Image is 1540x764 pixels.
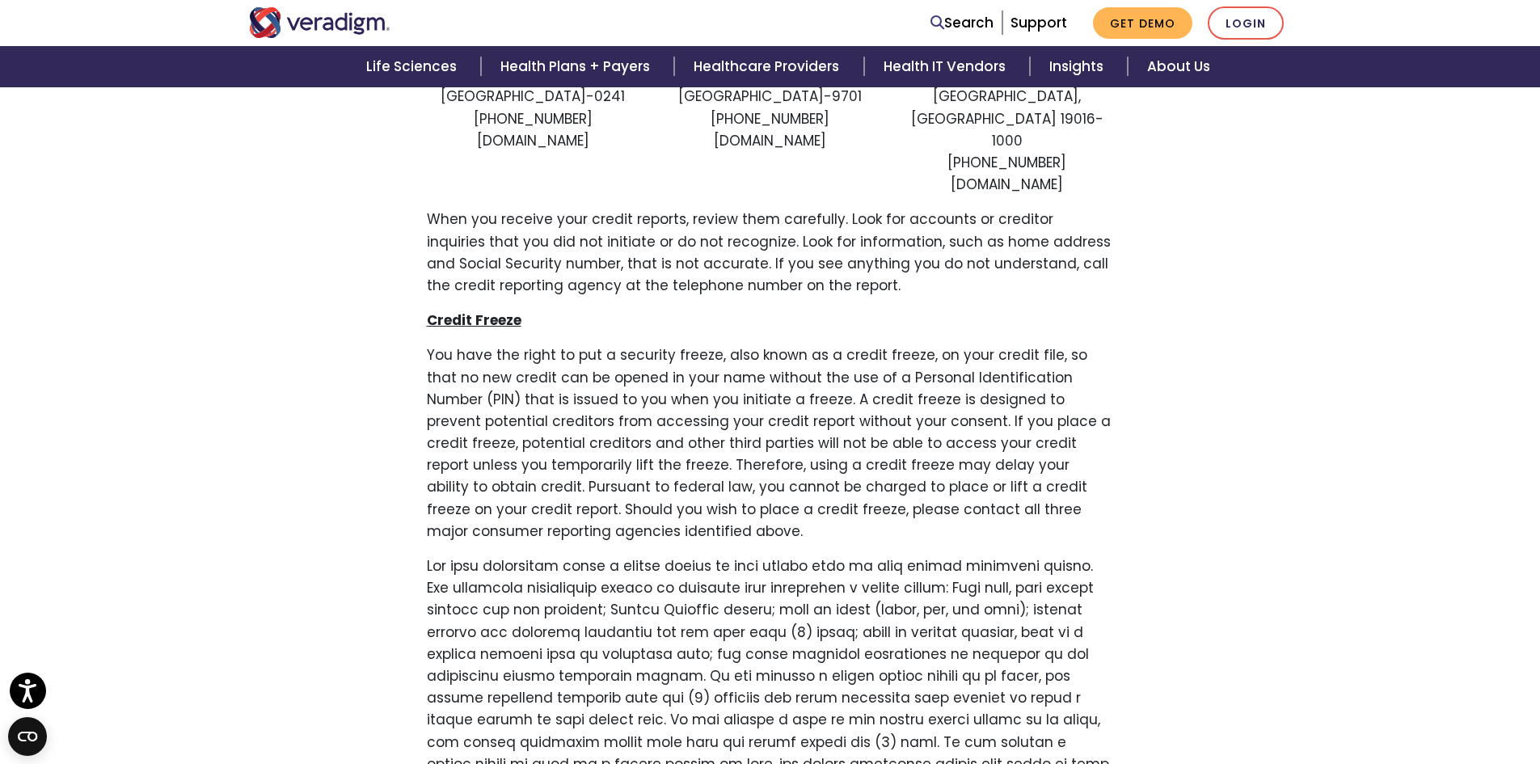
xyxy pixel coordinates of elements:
a: About Us [1128,46,1230,87]
button: Open CMP widget [8,717,47,756]
u: Credit Freeze [427,310,521,330]
a: Health Plans + Payers [481,46,674,87]
a: Insights [1030,46,1128,87]
p: When you receive your credit reports, review them carefully. Look for accounts or creditor inquir... [427,209,1114,297]
a: Get Demo [1093,7,1192,39]
a: Healthcare Providers [674,46,863,87]
a: Login [1208,6,1284,40]
iframe: Drift Chat Widget [1459,683,1521,745]
img: Veradigm logo [249,7,390,38]
a: Life Sciences [347,46,481,87]
a: Health IT Vendors [864,46,1030,87]
p: You have the right to put a security freeze, also known as a credit freeze, on your credit file, ... [427,344,1114,542]
a: Support [1010,13,1067,32]
div: P.O. Box 740241 [GEOGRAPHIC_DATA]-0241 [PHONE_NUMBER] [DOMAIN_NAME] [415,29,652,209]
a: Search [930,12,994,34]
div: P.O. Box 1000 [GEOGRAPHIC_DATA], [GEOGRAPHIC_DATA] 19016-1000 [PHONE_NUMBER] [DOMAIN_NAME] [888,29,1125,209]
div: P.O. Box 9701 [GEOGRAPHIC_DATA]-9701 [PHONE_NUMBER] [DOMAIN_NAME] [652,29,888,209]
